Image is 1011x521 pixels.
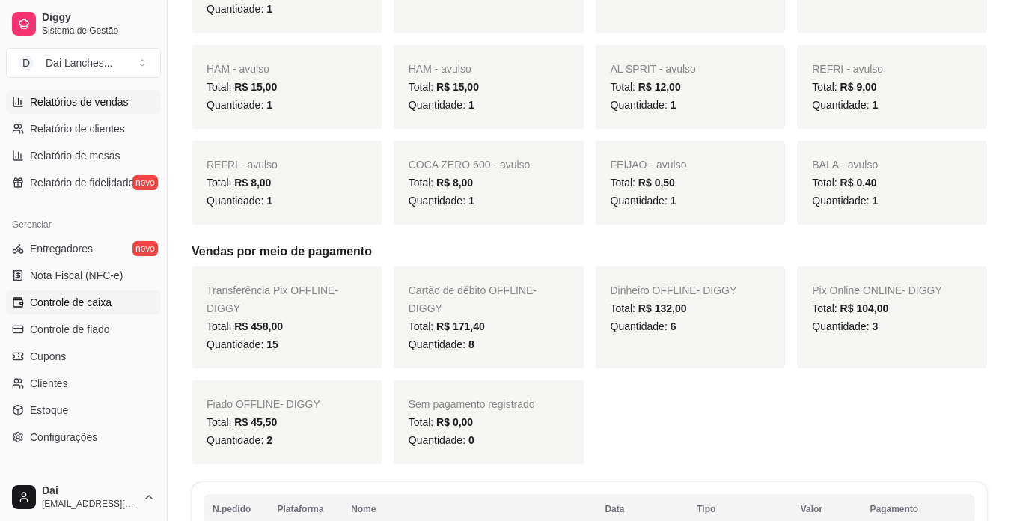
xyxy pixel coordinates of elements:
[6,117,161,141] a: Relatório de clientes
[409,320,485,332] span: Total:
[207,338,278,350] span: Quantidade:
[812,177,876,189] span: Total:
[207,81,277,93] span: Total:
[468,195,474,207] span: 1
[30,94,129,109] span: Relatórios de vendas
[30,148,120,163] span: Relatório de mesas
[207,177,271,189] span: Total:
[42,498,137,510] span: [EMAIL_ADDRESS][DOMAIN_NAME]
[42,11,155,25] span: Diggy
[192,243,987,260] h5: Vendas por meio de pagamento
[872,99,878,111] span: 1
[436,81,479,93] span: R$ 15,00
[30,349,66,364] span: Cupons
[611,159,687,171] span: FEIJAO - avulso
[6,144,161,168] a: Relatório de mesas
[812,320,878,332] span: Quantidade:
[30,295,112,310] span: Controle de caixa
[207,416,277,428] span: Total:
[436,177,473,189] span: R$ 8,00
[6,398,161,422] a: Estoque
[409,416,473,428] span: Total:
[6,479,161,515] button: Dai[EMAIL_ADDRESS][DOMAIN_NAME]
[872,195,878,207] span: 1
[207,195,272,207] span: Quantidade:
[638,302,687,314] span: R$ 132,00
[468,434,474,446] span: 0
[409,63,471,75] span: HAM - avulso
[611,320,676,332] span: Quantidade:
[611,81,681,93] span: Total:
[468,338,474,350] span: 8
[671,320,676,332] span: 6
[409,338,474,350] span: Quantidade:
[6,6,161,42] a: DiggySistema de Gestão
[611,284,737,296] span: Dinheiro OFFLINE - DIGGY
[266,99,272,111] span: 1
[812,195,878,207] span: Quantidade:
[207,398,320,410] span: Fiado OFFLINE - DIGGY
[30,241,93,256] span: Entregadores
[409,81,479,93] span: Total:
[266,338,278,350] span: 15
[6,237,161,260] a: Entregadoresnovo
[207,63,269,75] span: HAM - avulso
[840,177,877,189] span: R$ 0,40
[30,376,68,391] span: Clientes
[30,121,125,136] span: Relatório de clientes
[42,25,155,37] span: Sistema de Gestão
[812,63,883,75] span: REFRI - avulso
[6,263,161,287] a: Nota Fiscal (NFC-e)
[611,302,687,314] span: Total:
[207,99,272,111] span: Quantidade:
[409,195,474,207] span: Quantidade:
[234,177,271,189] span: R$ 8,00
[30,322,110,337] span: Controle de fiado
[6,48,161,78] button: Select a team
[840,81,877,93] span: R$ 9,00
[6,344,161,368] a: Cupons
[30,268,123,283] span: Nota Fiscal (NFC-e)
[266,195,272,207] span: 1
[409,177,473,189] span: Total:
[611,195,676,207] span: Quantidade:
[409,159,531,171] span: COCA ZERO 600 - avulso
[638,177,675,189] span: R$ 0,50
[207,320,283,332] span: Total:
[812,81,876,93] span: Total:
[812,284,942,296] span: Pix Online ONLINE - DIGGY
[207,3,272,15] span: Quantidade:
[611,63,696,75] span: AL SPRIT - avulso
[42,484,137,498] span: Dai
[207,159,278,171] span: REFRI - avulso
[409,99,474,111] span: Quantidade:
[207,434,272,446] span: Quantidade:
[840,302,889,314] span: R$ 104,00
[30,175,134,190] span: Relatório de fidelidade
[638,81,681,93] span: R$ 12,00
[409,284,537,314] span: Cartão de débito OFFLINE - DIGGY
[6,213,161,237] div: Gerenciar
[812,302,888,314] span: Total:
[266,434,272,446] span: 2
[30,403,68,418] span: Estoque
[6,317,161,341] a: Controle de fiado
[611,177,675,189] span: Total:
[234,416,277,428] span: R$ 45,50
[812,159,878,171] span: BALA - avulso
[6,90,161,114] a: Relatórios de vendas
[266,3,272,15] span: 1
[6,371,161,395] a: Clientes
[234,320,283,332] span: R$ 458,00
[6,467,161,491] div: Diggy
[436,416,473,428] span: R$ 0,00
[6,290,161,314] a: Controle de caixa
[30,430,97,445] span: Configurações
[671,195,676,207] span: 1
[671,99,676,111] span: 1
[46,55,113,70] div: Dai Lanches ...
[234,81,277,93] span: R$ 15,00
[436,320,485,332] span: R$ 171,40
[611,99,676,111] span: Quantidade:
[409,398,535,410] span: Sem pagamento registrado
